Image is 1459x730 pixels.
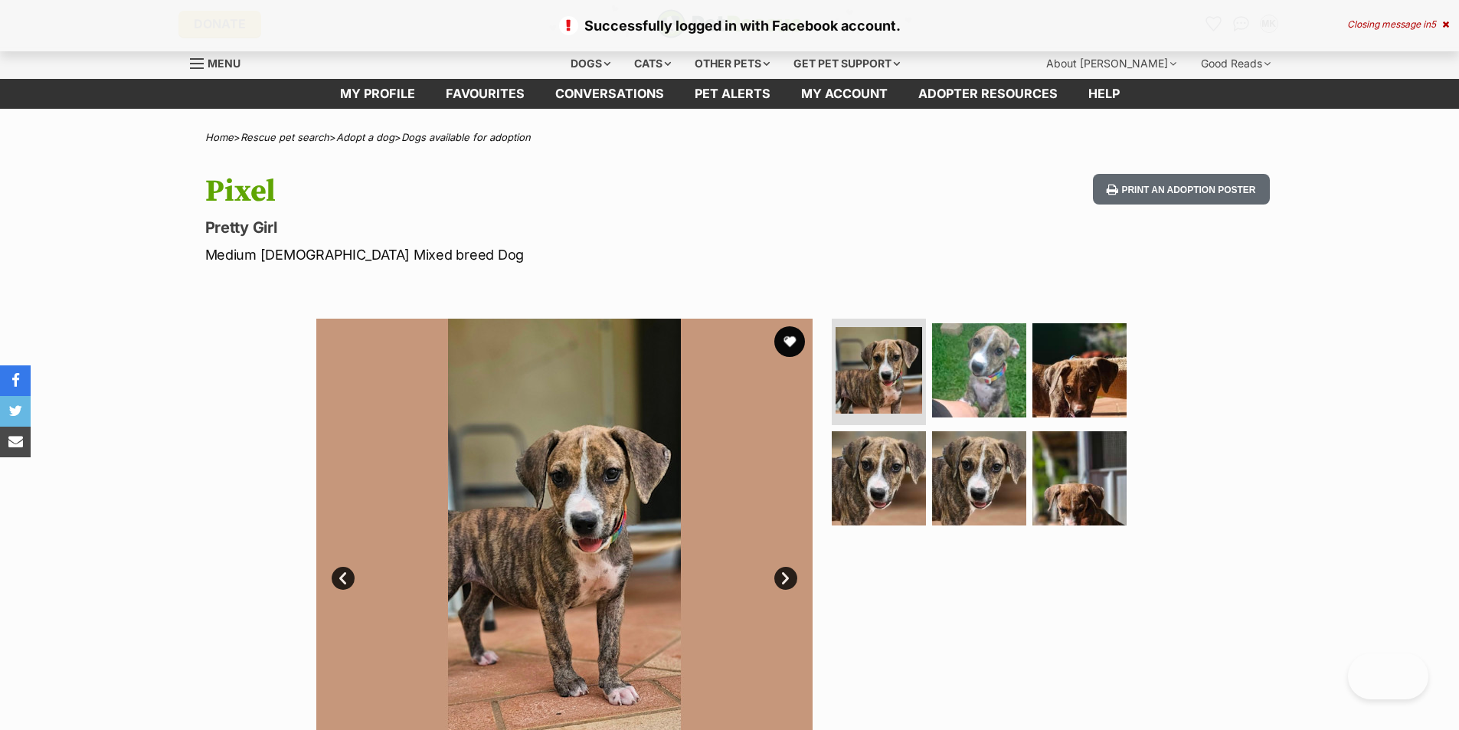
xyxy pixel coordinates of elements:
[1032,323,1127,417] img: Photo of Pixel
[1035,48,1187,79] div: About [PERSON_NAME]
[190,48,251,76] a: Menu
[786,79,903,109] a: My account
[430,79,540,109] a: Favourites
[205,174,853,209] h1: Pixel
[623,48,682,79] div: Cats
[679,79,786,109] a: Pet alerts
[240,131,329,143] a: Rescue pet search
[932,323,1026,417] img: Photo of Pixel
[332,567,355,590] a: Prev
[205,131,234,143] a: Home
[783,48,911,79] div: Get pet support
[336,131,394,143] a: Adopt a dog
[401,131,531,143] a: Dogs available for adoption
[774,567,797,590] a: Next
[205,217,853,238] p: Pretty Girl
[1032,431,1127,525] img: Photo of Pixel
[1431,18,1436,30] span: 5
[325,79,430,109] a: My profile
[15,15,1444,36] p: Successfully logged in with Facebook account.
[560,48,621,79] div: Dogs
[684,48,780,79] div: Other pets
[167,132,1293,143] div: > > >
[208,57,240,70] span: Menu
[540,79,679,109] a: conversations
[1190,48,1281,79] div: Good Reads
[903,79,1073,109] a: Adopter resources
[836,327,922,414] img: Photo of Pixel
[932,431,1026,525] img: Photo of Pixel
[205,244,853,265] p: Medium [DEMOGRAPHIC_DATA] Mixed breed Dog
[1347,19,1449,30] div: Closing message in
[1348,653,1428,699] iframe: Help Scout Beacon - Open
[832,431,926,525] img: Photo of Pixel
[774,326,805,357] button: favourite
[1093,174,1269,205] button: Print an adoption poster
[1073,79,1135,109] a: Help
